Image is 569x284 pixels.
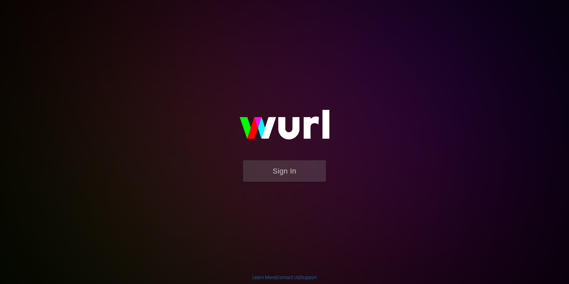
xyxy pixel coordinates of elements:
a: Contact Us [277,275,299,280]
button: Sign In [243,160,326,182]
img: wurl-logo-on-black-223613ac3d8ba8fe6dc639794a292ebdb59501304c7dfd60c99c58986ef67473.svg [218,96,351,160]
div: | | [252,274,317,281]
a: Support [300,275,317,280]
a: Learn More [252,275,276,280]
